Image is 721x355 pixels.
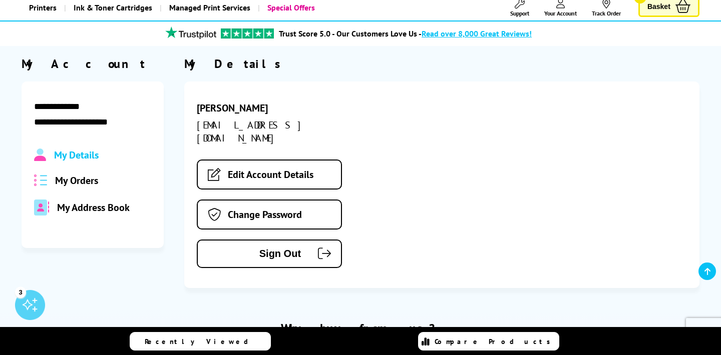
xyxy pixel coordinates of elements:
[197,118,358,144] div: [EMAIL_ADDRESS][DOMAIN_NAME]
[197,239,342,268] button: Sign Out
[279,28,532,38] a: Trust Score 5.0 - Our Customers Love Us -Read over 8,000 Great Reviews!
[22,320,699,336] h2: Why buy from us?
[418,332,559,350] a: Compare Products
[197,101,358,114] div: [PERSON_NAME]
[184,56,699,71] div: My Details
[422,28,532,38] span: Read over 8,000 Great Reviews!
[161,26,221,39] img: trustpilot rating
[221,28,274,38] img: trustpilot rating
[34,199,49,215] img: address-book-duotone-solid.svg
[197,159,342,189] a: Edit Account Details
[22,56,164,71] div: My Account
[34,174,47,186] img: all-order.svg
[54,148,99,161] span: My Details
[510,9,529,17] span: Support
[435,337,556,346] span: Compare Products
[34,148,46,161] img: Profile.svg
[130,332,271,350] a: Recently Viewed
[197,199,342,229] a: Change Password
[145,337,258,346] span: Recently Viewed
[213,248,301,259] span: Sign Out
[55,174,98,187] span: My Orders
[15,286,26,297] div: 3
[57,201,130,214] span: My Address Book
[544,9,577,17] span: Your Account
